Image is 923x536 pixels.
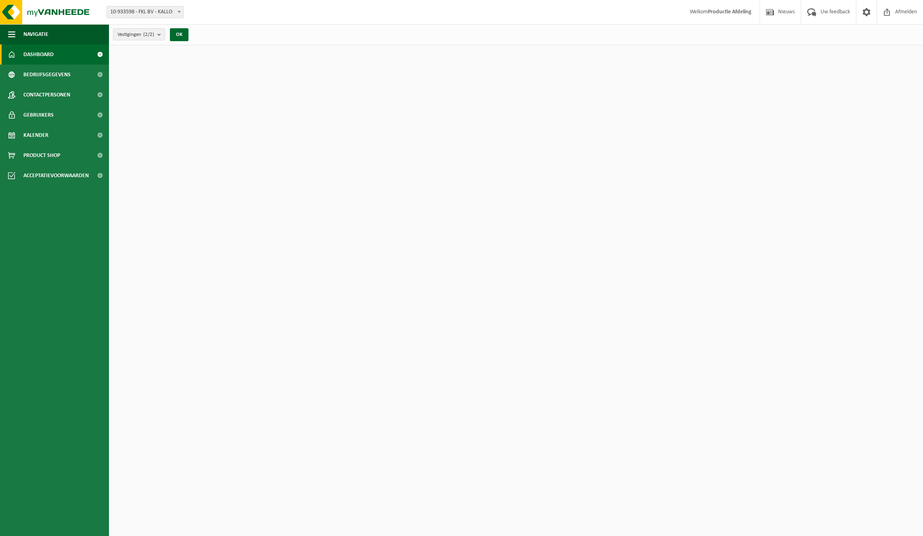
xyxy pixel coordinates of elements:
span: Gebruikers [23,105,54,125]
span: Acceptatievoorwaarden [23,165,89,186]
span: Product Shop [23,145,60,165]
span: Navigatie [23,24,48,44]
span: Bedrijfsgegevens [23,65,71,85]
button: Vestigingen(2/2) [113,28,165,40]
strong: Productie Afdeling [708,9,751,15]
span: 10-933598 - FKL BV - KALLO [107,6,183,18]
span: Kalender [23,125,48,145]
span: Vestigingen [117,29,154,41]
span: Contactpersonen [23,85,70,105]
button: OK [170,28,188,41]
span: 10-933598 - FKL BV - KALLO [107,6,184,18]
count: (2/2) [143,32,154,37]
span: Dashboard [23,44,54,65]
